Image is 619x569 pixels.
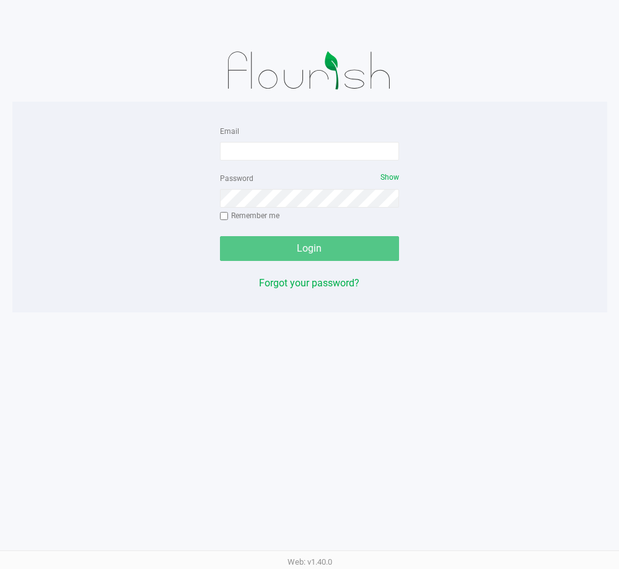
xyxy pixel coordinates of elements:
[220,173,253,184] label: Password
[220,212,229,221] input: Remember me
[259,276,359,291] button: Forgot your password?
[220,126,239,137] label: Email
[288,557,332,567] span: Web: v1.40.0
[380,173,399,182] span: Show
[220,210,279,221] label: Remember me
